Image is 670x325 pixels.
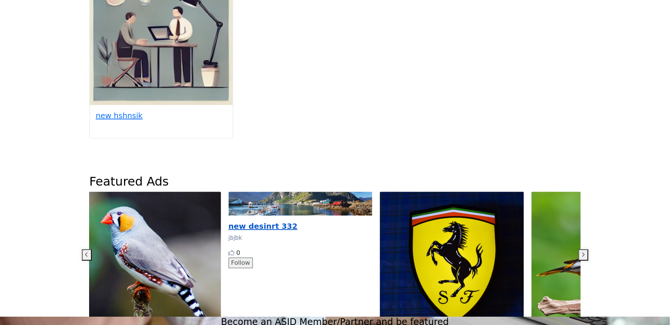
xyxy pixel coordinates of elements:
[229,192,373,216] img: new desinrt 332
[229,222,373,231] a: new desinrt 332
[89,174,581,189] h2: Featured Ads
[231,258,250,267] p: Follow
[237,249,240,256] span: 0
[229,234,373,242] p: jbjbk
[229,258,253,268] button: Follow
[229,222,298,231] b: new desinrt 332
[96,111,143,120] a: new hshnsik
